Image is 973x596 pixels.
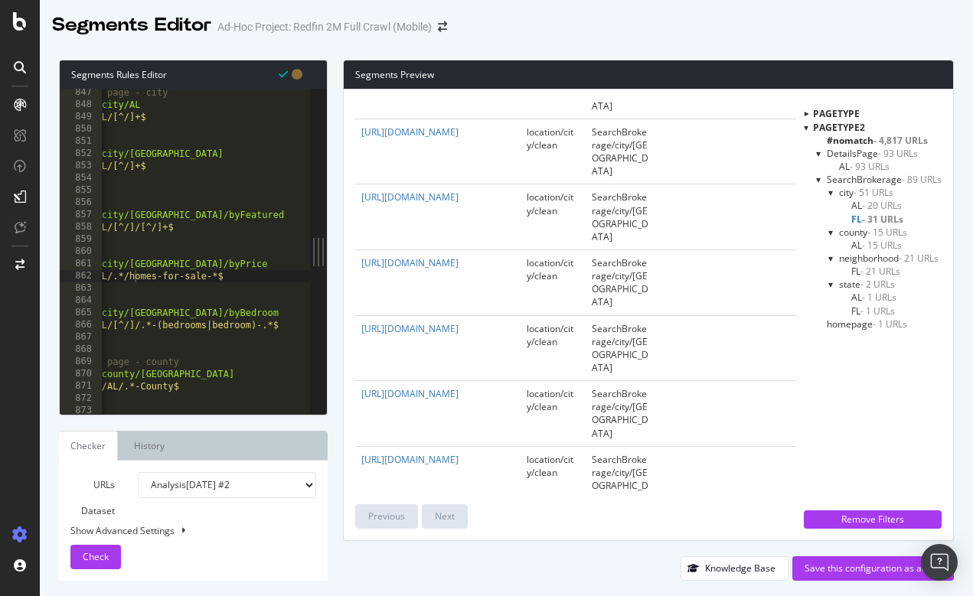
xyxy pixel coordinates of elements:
span: location/city/clean [527,453,573,479]
div: 868 [60,344,102,356]
div: Segments Rules Editor [60,60,327,89]
span: - 31 URLs [862,213,903,226]
div: 862 [60,270,102,282]
div: 848 [60,99,102,111]
span: pagetype [813,107,860,120]
span: - 89 URLs [902,173,942,186]
span: - 1 URLs [860,305,895,318]
div: 860 [60,246,102,258]
span: SearchBrokerage/city/[GEOGRAPHIC_DATA] [592,191,648,243]
span: Click to filter pagetype2 on SearchBrokerage/neighborhood/FL [851,265,900,278]
span: You have unsaved modifications [292,67,302,81]
span: Click to filter pagetype2 on SearchBrokerage/state/FL [851,305,895,318]
div: 852 [60,148,102,160]
button: Check [70,545,121,569]
div: Show Advanced Settings [59,524,305,537]
div: 867 [60,331,102,344]
div: 856 [60,197,102,209]
a: [URL][DOMAIN_NAME] [361,256,459,269]
a: Checker [59,431,118,461]
a: History [122,431,177,461]
div: Next [435,510,455,523]
span: Syntax is valid [279,67,288,81]
div: 854 [60,172,102,184]
span: location/city/clean [527,322,573,348]
div: Remove Filters [813,513,932,526]
span: location/city/clean [527,125,573,151]
span: - 15 URLs [867,226,907,239]
div: 855 [60,184,102,197]
span: SearchBrokerage/city/[GEOGRAPHIC_DATA] [592,453,648,505]
span: location/city/clean [527,256,573,282]
span: - 93 URLs [850,160,890,173]
span: location/city/clean [527,191,573,217]
span: SearchBrokerage/city/[GEOGRAPHIC_DATA] [592,125,648,177]
div: Segments Preview [344,60,953,90]
a: [URL][DOMAIN_NAME] [361,125,459,138]
span: Click to filter pagetype2 on SearchBrokerage/neighborhood and its children [839,252,939,265]
div: 858 [60,221,102,233]
a: Knowledge Base [681,562,789,575]
div: Segments Editor [52,12,211,38]
a: [URL][DOMAIN_NAME] [361,387,459,400]
a: [URL][DOMAIN_NAME] [361,322,459,335]
span: SearchBrokerage/city/[GEOGRAPHIC_DATA] [592,322,648,374]
div: 870 [60,368,102,380]
div: Ad-Hoc Project: Redfin 2M Full Crawl (Mobile) [217,19,432,34]
span: pagetype2 [813,121,865,134]
span: Click to filter pagetype2 on SearchBrokerage/city/AL [851,199,902,212]
span: - 1 URLs [862,291,896,304]
span: Click to filter pagetype2 on SearchBrokerage/state/AL [851,291,896,304]
div: 849 [60,111,102,123]
span: Click to filter pagetype2 on DetailsPage and its children [827,147,918,160]
span: - 20 URLs [862,199,902,212]
div: 864 [60,295,102,307]
button: Next [422,504,468,529]
span: - 51 URLs [854,186,893,199]
span: Click to filter pagetype2 on SearchBrokerage and its children [827,173,942,186]
span: - 4,817 URLs [873,134,928,147]
div: 863 [60,282,102,295]
span: - 93 URLs [878,147,918,160]
div: 872 [60,392,102,405]
span: Click to filter pagetype2 on SearchBrokerage/city/FL [851,213,903,226]
span: - 2 URLs [860,278,895,291]
div: 873 [60,405,102,417]
div: 847 [60,86,102,99]
span: Click to filter pagetype2 on homepage [827,318,907,331]
div: 866 [60,319,102,331]
span: Click to filter pagetype2 on #nomatch [827,134,928,147]
label: URLs Dataset [59,472,126,524]
span: Click to filter pagetype2 on SearchBrokerage/county and its children [839,226,907,239]
span: SearchBrokerage/city/[GEOGRAPHIC_DATA] [592,387,648,439]
div: 869 [60,356,102,368]
button: Previous [355,504,418,529]
span: SearchBrokerage/city/[GEOGRAPHIC_DATA] [592,60,648,112]
span: - 15 URLs [862,239,902,252]
span: Click to filter pagetype2 on SearchBrokerage/county/AL [851,239,902,252]
div: 851 [60,135,102,148]
div: 865 [60,307,102,319]
button: Save this configuration as active [792,556,954,581]
span: - 21 URLs [899,252,939,265]
span: Click to filter pagetype2 on DetailsPage/AL [839,160,890,173]
button: Knowledge Base [681,556,789,581]
div: Previous [368,510,405,523]
span: SearchBrokerage/city/[GEOGRAPHIC_DATA] [592,256,648,308]
div: 850 [60,123,102,135]
span: Click to filter pagetype2 on SearchBrokerage/state and its children [839,278,895,291]
span: - 21 URLs [860,265,900,278]
span: location/city/clean [527,387,573,413]
div: 861 [60,258,102,270]
div: 857 [60,209,102,221]
span: Check [83,550,109,563]
a: [URL][DOMAIN_NAME] [361,453,459,466]
div: Open Intercom Messenger [921,544,958,581]
a: [URL][DOMAIN_NAME] [361,191,459,204]
span: - 1 URLs [873,318,907,331]
div: Knowledge Base [705,562,775,575]
div: arrow-right-arrow-left [438,21,447,32]
span: Click to filter pagetype2 on SearchBrokerage/city and its children [839,186,893,199]
div: 871 [60,380,102,392]
div: Save this configuration as active [805,562,942,575]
